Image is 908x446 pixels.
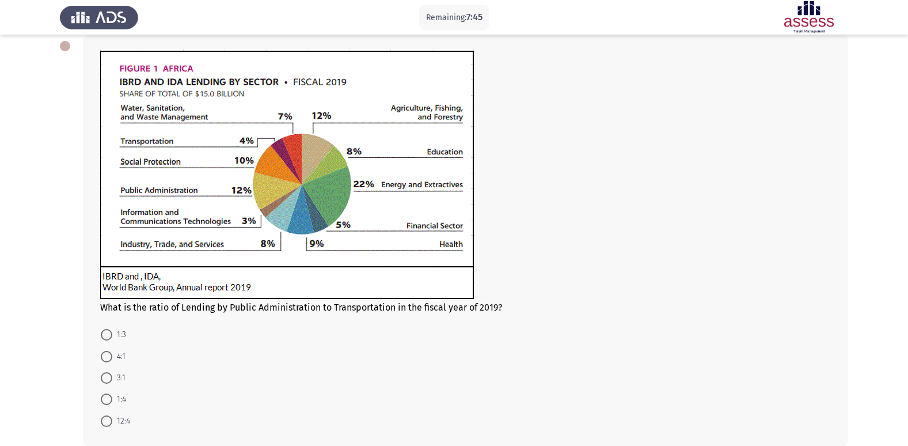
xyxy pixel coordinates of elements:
span: 3:1 [112,371,126,385]
span: 4:1 [112,350,126,364]
span: 7:45 [466,12,483,22]
p: Remaining: [426,10,483,25]
span: 12:4 [112,414,130,428]
div: What is the ratio of Lending by Public Administration to Transportation in the fiscal year of 2019? [100,50,831,313]
img: Assess Talent Management logo [60,1,138,33]
img: Assessment logo of Assessment En (Focus & 16PD) [770,1,848,33]
span: 1:4 [112,392,126,406]
img: RU5fUk5DXzE0LnBuZzE2OTEzMTE0ODkwOTU=.png [100,50,475,300]
span: 1:3 [112,328,126,342]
